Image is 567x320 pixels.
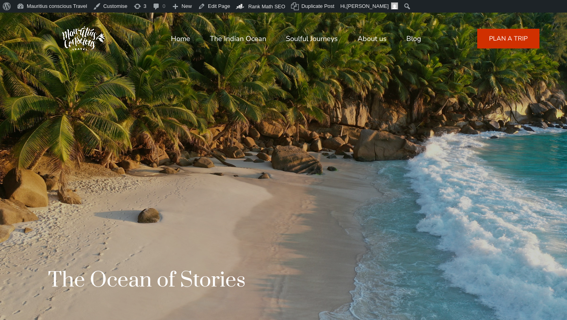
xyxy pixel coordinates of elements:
[477,29,539,48] a: PLAN A TRIP
[406,29,421,48] a: Blog
[346,3,389,9] span: [PERSON_NAME]
[286,29,338,48] a: Soulful Journeys
[210,29,266,48] a: The Indian Ocean
[248,4,285,9] span: Rank Math SEO
[171,29,190,48] a: Home
[48,268,246,293] h1: The Ocean of Stories
[358,29,387,48] a: About us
